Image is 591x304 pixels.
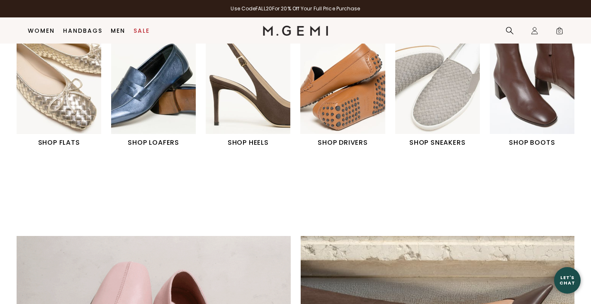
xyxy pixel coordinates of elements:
a: SHOP DRIVERS [300,28,385,148]
h1: SHOP SNEAKERS [395,138,480,148]
a: SHOP BOOTS [490,28,574,148]
h1: SHOP DRIVERS [300,138,385,148]
img: M.Gemi [263,26,328,36]
h1: SHOP HEELS [206,138,290,148]
h1: SHOP BOOTS [490,138,574,148]
a: SHOP LOAFERS [111,28,196,148]
a: Men [111,27,125,34]
div: 6 / 6 [490,28,584,148]
a: SHOP HEELS [206,28,290,148]
div: 2 / 6 [111,28,206,148]
div: Let's Chat [554,275,581,285]
div: 5 / 6 [395,28,490,148]
div: 1 / 6 [17,28,111,148]
div: 3 / 6 [206,28,300,148]
a: SHOP FLATS [17,28,101,148]
a: SHOP SNEAKERS [395,28,480,148]
a: Sale [134,27,150,34]
h1: SHOP LOAFERS [111,138,196,148]
span: 0 [555,28,564,36]
a: Women [28,27,55,34]
strong: FALL20 [255,5,272,12]
a: Handbags [63,27,102,34]
h1: SHOP FLATS [17,138,101,148]
div: 4 / 6 [300,28,395,148]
